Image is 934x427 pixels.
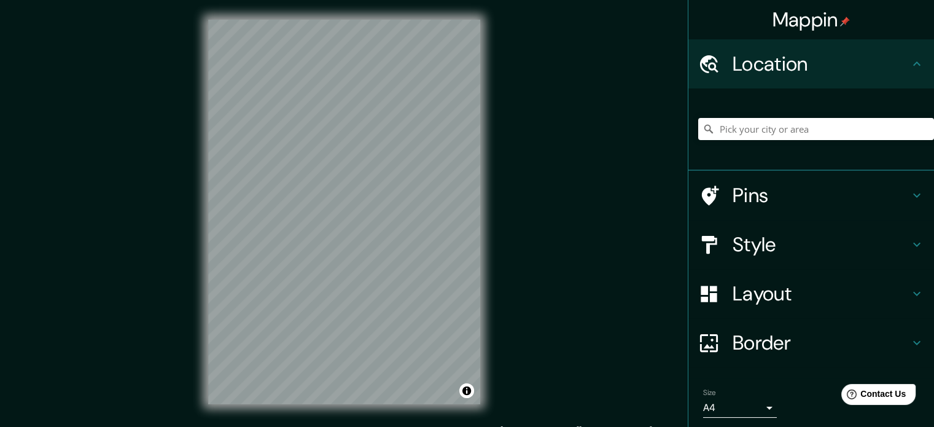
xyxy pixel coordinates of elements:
[208,20,480,404] canvas: Map
[688,171,934,220] div: Pins
[703,388,716,398] label: Size
[703,398,777,418] div: A4
[733,232,909,257] h4: Style
[698,118,934,140] input: Pick your city or area
[825,379,920,413] iframe: Help widget launcher
[733,331,909,355] h4: Border
[733,281,909,306] h4: Layout
[772,7,850,32] h4: Mappin
[688,220,934,269] div: Style
[688,269,934,318] div: Layout
[840,17,850,26] img: pin-icon.png
[688,318,934,367] div: Border
[733,183,909,208] h4: Pins
[733,52,909,76] h4: Location
[459,383,474,398] button: Toggle attribution
[688,39,934,88] div: Location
